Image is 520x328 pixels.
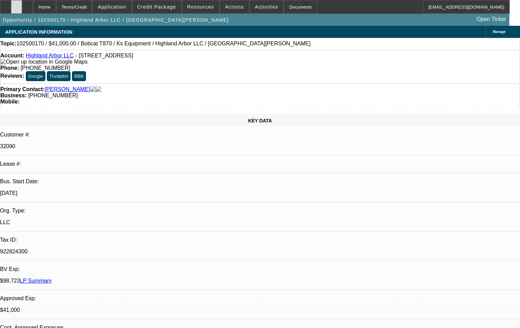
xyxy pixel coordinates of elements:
button: Trustpilot [47,71,70,81]
img: facebook-icon.png [90,86,96,92]
a: LP Summary [20,278,52,284]
img: linkedin-icon.png [96,86,101,92]
span: Opportunity / 102500170 / Highland Arbor LLC / [GEOGRAPHIC_DATA][PERSON_NAME] [3,17,229,23]
strong: Reviews: [0,73,24,79]
span: APPLICATION INFORMATION [5,29,72,35]
span: Resources [187,4,214,10]
button: BBB [72,71,86,81]
strong: Account: [0,53,24,58]
span: Application [98,4,126,10]
span: Actions [225,4,244,10]
span: 102500170 / $41,000.00 / Bobcat T870 / Ks Equipment / Highland Arbor LLC / [GEOGRAPHIC_DATA][PERS... [17,41,311,47]
strong: Business: [0,92,26,98]
span: Manage [493,30,506,34]
a: Open Ticket [474,13,509,25]
strong: Phone: [0,65,19,71]
img: Open up location in Google Maps [0,59,87,65]
span: - [STREET_ADDRESS] [75,53,133,58]
button: Actions [220,0,249,13]
span: KEY DATA [248,118,272,123]
span: [PHONE_NUMBER] [28,92,78,98]
a: [PERSON_NAME] [45,86,90,92]
strong: Primary Contact: [0,86,45,92]
span: [PHONE_NUMBER] [21,65,70,71]
button: Resources [182,0,219,13]
button: Google [26,71,45,81]
a: View Google Maps [0,59,87,65]
button: Activities [250,0,284,13]
span: Activities [255,4,278,10]
button: Application [93,0,131,13]
strong: Topic: [0,41,17,47]
span: Credit Package [137,4,176,10]
button: Credit Package [132,0,181,13]
strong: Mobile: [0,99,20,105]
a: Highland Arbor LLC [26,53,74,58]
